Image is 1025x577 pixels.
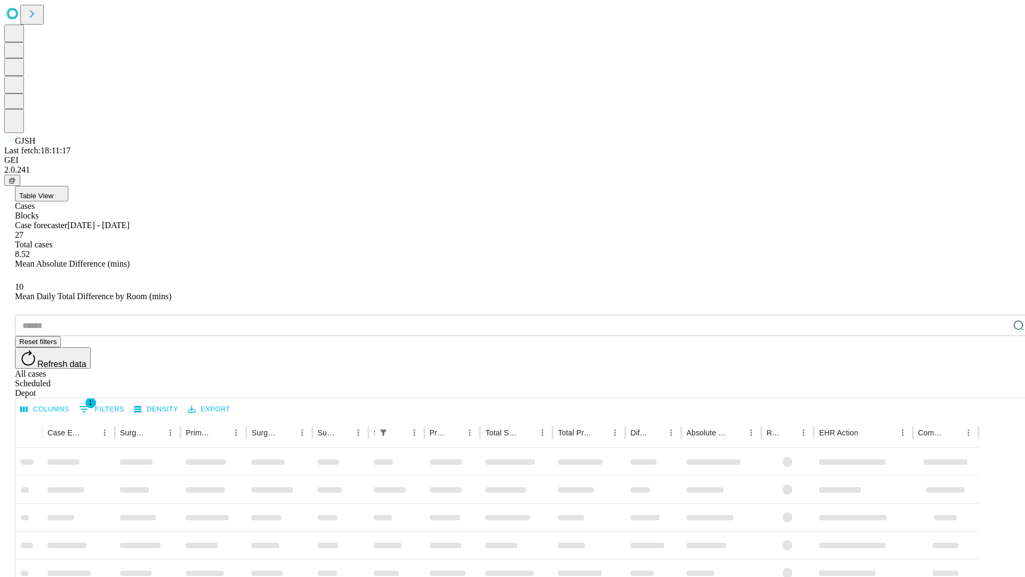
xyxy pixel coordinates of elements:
div: EHR Action [819,428,858,437]
button: Menu [462,425,477,440]
button: Export [185,401,233,418]
div: GEI [4,155,1021,165]
span: Reset filters [19,338,57,346]
button: Sort [214,425,228,440]
span: Refresh data [37,360,86,369]
div: Total Scheduled Duration [485,428,519,437]
button: Sort [148,425,163,440]
button: Menu [608,425,622,440]
span: Case forecaster [15,221,67,230]
button: Sort [520,425,535,440]
div: 1 active filter [376,425,391,440]
button: Sort [781,425,796,440]
button: Menu [744,425,759,440]
button: Menu [228,425,243,440]
span: 27 [15,230,23,239]
button: Sort [593,425,608,440]
button: Menu [97,425,112,440]
span: Mean Daily Total Difference by Room (mins) [15,292,171,301]
button: Menu [796,425,811,440]
div: Predicted In Room Duration [430,428,447,437]
span: 8.52 [15,249,30,259]
span: [DATE] - [DATE] [67,221,129,230]
div: Surgery Date [318,428,335,437]
button: Reset filters [15,336,61,347]
button: Menu [535,425,550,440]
span: 10 [15,282,23,291]
div: Comments [918,428,945,437]
div: 2.0.241 [4,165,1021,175]
div: Absolute Difference [687,428,728,437]
button: Density [131,401,181,418]
div: Surgery Name [251,428,278,437]
button: Menu [407,425,422,440]
div: Total Predicted Duration [558,428,592,437]
button: Sort [447,425,462,440]
div: Resolved in EHR [767,428,780,437]
button: Show filters [76,401,127,418]
button: Refresh data [15,347,91,369]
div: Primary Service [186,428,212,437]
div: Scheduled In Room Duration [374,428,375,437]
button: Sort [336,425,351,440]
span: Mean Absolute Difference (mins) [15,259,130,268]
span: GJSH [15,136,35,145]
button: @ [4,175,20,186]
div: Case Epic Id [48,428,81,437]
button: Menu [961,425,976,440]
button: Menu [351,425,366,440]
button: Menu [664,425,679,440]
button: Select columns [18,401,72,418]
button: Sort [860,425,874,440]
span: Last fetch: 18:11:17 [4,146,70,155]
button: Sort [649,425,664,440]
button: Sort [946,425,961,440]
span: Total cases [15,240,52,249]
button: Sort [280,425,295,440]
button: Table View [15,186,68,201]
button: Menu [163,425,178,440]
button: Sort [392,425,407,440]
button: Menu [295,425,310,440]
span: @ [9,176,16,184]
button: Sort [729,425,744,440]
div: Difference [630,428,648,437]
button: Sort [82,425,97,440]
span: Table View [19,192,53,200]
button: Show filters [376,425,391,440]
div: Surgeon Name [120,428,147,437]
button: Menu [895,425,910,440]
span: 1 [85,397,96,408]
